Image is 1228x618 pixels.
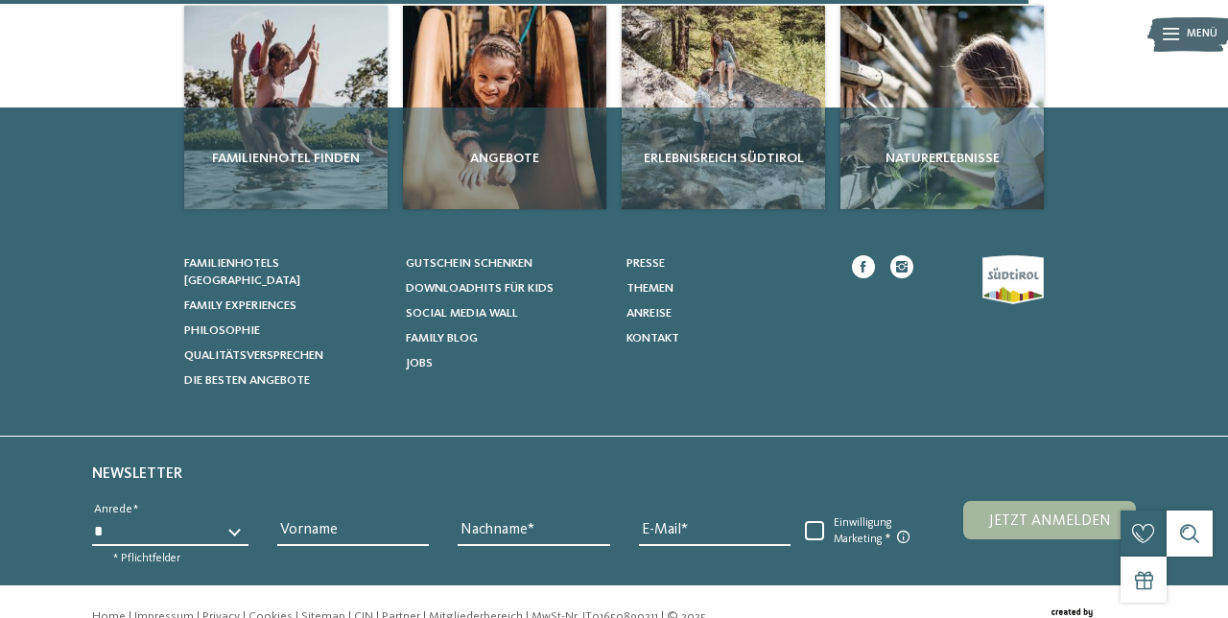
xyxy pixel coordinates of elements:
[184,374,310,387] span: Die besten Angebote
[184,6,388,209] img: Familienhotels gesucht? Hier findet ihr die besten!
[184,6,388,209] a: Familienhotels gesucht? Hier findet ihr die besten! Familienhotel finden
[622,6,825,209] a: Familienhotels gesucht? Hier findet ihr die besten! Erlebnisreich Südtirol
[184,297,387,315] a: Family Experiences
[184,324,260,337] span: Philosophie
[406,307,518,320] span: Social Media Wall
[629,149,817,168] span: Erlebnisreich Südtirol
[626,282,673,295] span: Themen
[848,149,1036,168] span: Naturerlebnisse
[184,255,387,290] a: Familienhotels [GEOGRAPHIC_DATA]
[626,255,829,273] a: Presse
[184,299,296,312] span: Family Experiences
[403,6,606,209] a: Familienhotels gesucht? Hier findet ihr die besten! Angebote
[626,332,679,345] span: Kontakt
[626,305,829,322] a: Anreise
[963,501,1136,539] button: Jetzt anmelden
[406,305,608,322] a: Social Media Wall
[184,257,300,287] span: Familienhotels [GEOGRAPHIC_DATA]
[626,307,672,320] span: Anreise
[626,330,829,347] a: Kontakt
[840,6,1044,209] img: Familienhotels gesucht? Hier findet ihr die besten!
[626,257,665,270] span: Presse
[184,349,323,362] span: Qualitätsversprechen
[406,332,478,345] span: Family Blog
[989,513,1111,529] span: Jetzt anmelden
[184,322,387,340] a: Philosophie
[406,257,532,270] span: Gutschein schenken
[626,280,829,297] a: Themen
[184,372,387,390] a: Die besten Angebote
[622,6,825,209] img: Familienhotels gesucht? Hier findet ihr die besten!
[406,280,608,297] a: Downloadhits für Kids
[406,355,608,372] a: Jobs
[411,149,599,168] span: Angebote
[406,255,608,273] a: Gutschein schenken
[406,282,554,295] span: Downloadhits für Kids
[92,466,182,482] span: Newsletter
[406,330,608,347] a: Family Blog
[824,516,934,547] span: Einwilligung Marketing
[840,6,1044,209] a: Familienhotels gesucht? Hier findet ihr die besten! Naturerlebnisse
[403,6,606,209] img: Familienhotels gesucht? Hier findet ihr die besten!
[184,347,387,365] a: Qualitätsversprechen
[192,149,380,168] span: Familienhotel finden
[113,553,180,564] span: * Pflichtfelder
[406,357,433,369] span: Jobs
